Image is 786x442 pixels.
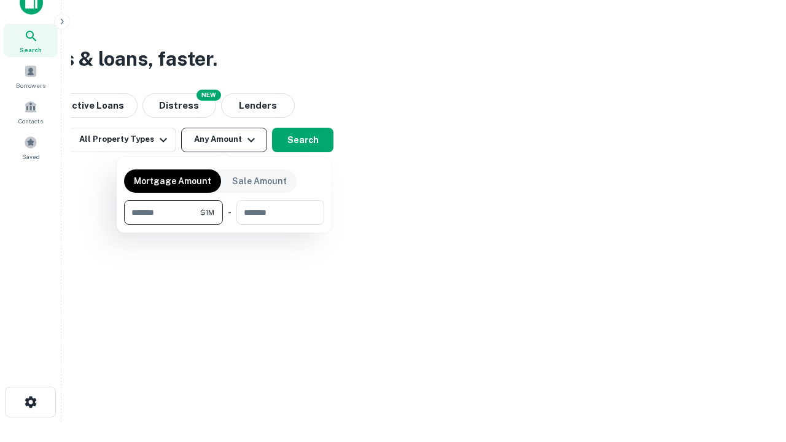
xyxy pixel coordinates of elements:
[200,207,214,218] span: $1M
[232,174,287,188] p: Sale Amount
[725,344,786,403] iframe: Chat Widget
[228,200,232,225] div: -
[134,174,211,188] p: Mortgage Amount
